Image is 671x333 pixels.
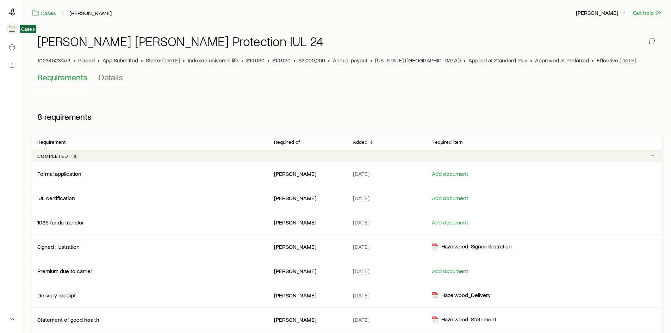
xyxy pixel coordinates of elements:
[333,57,367,64] span: Annual payout
[274,195,342,202] p: [PERSON_NAME]
[592,57,594,64] span: •
[274,170,342,177] p: [PERSON_NAME]
[32,9,56,17] a: Cases
[431,268,468,275] button: Add document
[37,112,42,122] span: 8
[353,316,369,323] span: [DATE]
[37,267,92,275] p: Premium due to carrier
[274,292,342,299] p: [PERSON_NAME]
[353,219,369,226] span: [DATE]
[620,57,636,64] span: [DATE]
[37,72,657,89] div: Application details tabs
[353,139,368,145] p: Added
[21,26,35,32] span: Cases
[78,57,95,64] p: Placed
[37,57,70,64] span: #1234523452
[431,139,462,145] p: Required item
[274,267,342,275] p: [PERSON_NAME]
[141,57,143,64] span: •
[468,57,527,64] span: Applied at Standard Plus
[431,219,468,226] button: Add document
[353,267,369,275] span: [DATE]
[37,243,80,250] p: Signed illustration
[535,57,589,64] span: Approved at Preferred
[530,57,532,64] span: •
[44,112,92,122] span: requirements
[353,170,369,177] span: [DATE]
[37,292,76,299] p: Delivery receipt
[37,153,68,159] p: Completed
[37,139,66,145] p: Requirement
[98,57,100,64] span: •
[431,171,468,177] button: Add document
[74,153,76,159] span: 8
[431,195,468,202] button: Add document
[73,57,75,64] span: •
[431,291,491,300] div: Hazelwood_Delivery
[633,9,663,17] button: Get help
[353,243,369,250] span: [DATE]
[431,243,512,251] div: Hazelwood_SignedIllustration
[183,57,185,64] span: •
[353,292,369,299] span: [DATE]
[37,34,323,48] h1: [PERSON_NAME] [PERSON_NAME] Protection IUL 24
[328,57,330,64] span: •
[597,57,636,64] p: Effective
[274,316,342,323] p: [PERSON_NAME]
[464,57,466,64] span: •
[375,57,461,64] span: [US_STATE] ([GEOGRAPHIC_DATA])
[37,316,99,323] p: Statement of good health
[69,10,112,17] a: [PERSON_NAME]
[37,170,81,177] p: Formal application
[298,57,325,64] span: $2,000,000
[37,219,84,226] p: 1035 funds transfer
[370,57,372,64] span: •
[188,57,238,64] span: Indexed universal life
[163,57,180,64] span: [DATE]
[353,195,369,202] span: [DATE]
[102,57,138,64] span: App Submitted
[37,195,75,202] p: IUL certification
[246,57,265,64] span: $14,030
[267,57,269,64] span: •
[241,57,243,64] span: •
[272,57,291,64] span: $14,030
[576,9,627,16] p: [PERSON_NAME]
[431,316,496,324] div: Hazelwood_Statement
[274,243,342,250] p: [PERSON_NAME]
[274,139,300,145] p: Required of
[274,219,342,226] p: [PERSON_NAME]
[37,72,87,82] span: Requirements
[99,72,123,82] span: Details
[576,9,627,17] button: [PERSON_NAME]
[146,57,180,64] p: Started
[293,57,296,64] span: •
